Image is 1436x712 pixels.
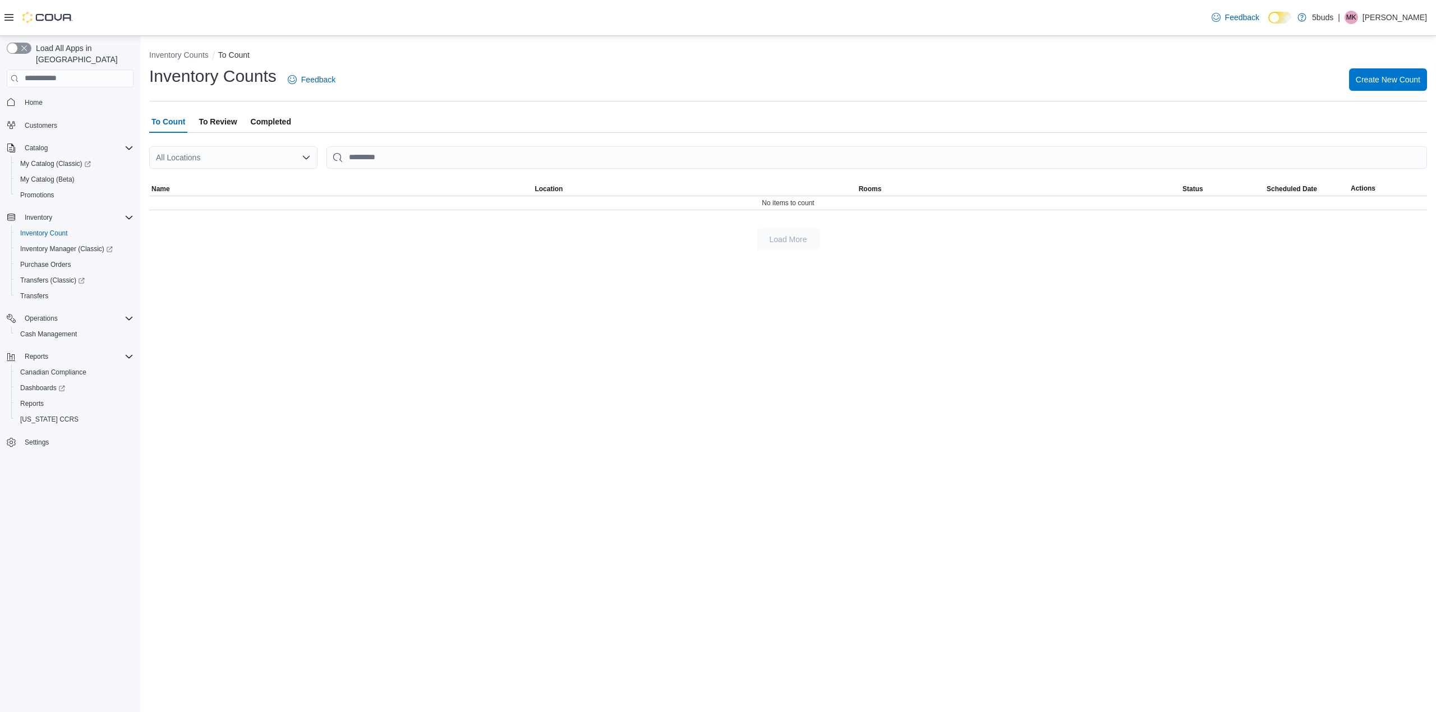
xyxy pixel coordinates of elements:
[1267,184,1317,193] span: Scheduled Date
[11,156,138,172] a: My Catalog (Classic)
[16,381,134,395] span: Dashboards
[20,191,54,200] span: Promotions
[20,435,134,449] span: Settings
[16,173,134,186] span: My Catalog (Beta)
[31,43,134,65] span: Load All Apps in [GEOGRAPHIC_DATA]
[151,110,185,133] span: To Count
[11,326,138,342] button: Cash Management
[1312,11,1333,24] p: 5buds
[11,364,138,380] button: Canadian Compliance
[16,274,89,287] a: Transfers (Classic)
[16,258,76,271] a: Purchase Orders
[20,211,134,224] span: Inventory
[20,312,134,325] span: Operations
[25,144,48,152] span: Catalog
[1349,68,1427,91] button: Create New Count
[2,349,138,364] button: Reports
[149,65,277,87] h1: Inventory Counts
[149,49,1427,63] nav: An example of EuiBreadcrumbs
[770,234,807,245] span: Load More
[11,241,138,257] a: Inventory Manager (Classic)
[11,225,138,241] button: Inventory Count
[16,226,134,240] span: Inventory Count
[16,289,134,303] span: Transfers
[16,397,134,410] span: Reports
[11,288,138,304] button: Transfers
[757,228,820,251] button: Load More
[11,396,138,412] button: Reports
[1338,11,1340,24] p: |
[16,188,59,202] a: Promotions
[20,118,134,132] span: Customers
[1182,184,1203,193] span: Status
[16,381,70,395] a: Dashboards
[2,140,138,156] button: Catalog
[251,110,291,133] span: Completed
[326,146,1427,169] input: This is a search bar. After typing your query, hit enter to filter the results lower in the page.
[20,95,134,109] span: Home
[283,68,340,91] a: Feedback
[20,350,134,363] span: Reports
[16,242,117,256] a: Inventory Manager (Classic)
[2,210,138,225] button: Inventory
[2,434,138,450] button: Settings
[11,257,138,272] button: Purchase Orders
[16,413,134,426] span: Washington CCRS
[16,327,81,341] a: Cash Management
[1351,184,1375,193] span: Actions
[16,226,72,240] a: Inventory Count
[20,383,65,392] span: Dashboards
[25,213,52,222] span: Inventory
[20,276,85,285] span: Transfers (Classic)
[20,211,57,224] button: Inventory
[16,242,134,256] span: Inventory Manager (Classic)
[2,117,138,133] button: Customers
[1363,11,1427,24] p: [PERSON_NAME]
[16,289,53,303] a: Transfers
[11,380,138,396] a: Dashboards
[20,312,62,325] button: Operations
[16,157,95,170] a: My Catalog (Classic)
[25,98,43,107] span: Home
[11,272,138,288] a: Transfers (Classic)
[11,187,138,203] button: Promotions
[199,110,237,133] span: To Review
[25,121,57,130] span: Customers
[7,90,134,480] nav: Complex example
[20,141,52,155] button: Catalog
[16,258,134,271] span: Purchase Orders
[22,12,73,23] img: Cova
[1356,74,1420,85] span: Create New Count
[16,157,134,170] span: My Catalog (Classic)
[16,397,48,410] a: Reports
[20,159,91,168] span: My Catalog (Classic)
[20,292,48,300] span: Transfers
[1346,11,1356,24] span: MK
[2,94,138,110] button: Home
[301,74,335,85] span: Feedback
[1207,6,1264,29] a: Feedback
[16,413,83,426] a: [US_STATE] CCRS
[1180,182,1264,196] button: Status
[20,436,53,449] a: Settings
[20,330,77,339] span: Cash Management
[532,182,856,196] button: Location
[20,244,113,253] span: Inventory Manager (Classic)
[20,119,62,132] a: Customers
[1345,11,1358,24] div: Morgan Kinahan
[25,314,58,323] span: Operations
[25,352,48,361] span: Reports
[20,399,44,408] span: Reports
[25,438,49,447] span: Settings
[1268,12,1292,24] input: Dark Mode
[302,153,311,162] button: Open list of options
[20,415,79,424] span: [US_STATE] CCRS
[16,366,134,379] span: Canadian Compliance
[20,229,68,238] span: Inventory Count
[16,188,134,202] span: Promotions
[149,50,209,59] button: Inventory Counts
[218,50,250,59] button: To Count
[859,184,882,193] span: Rooms
[11,172,138,187] button: My Catalog (Beta)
